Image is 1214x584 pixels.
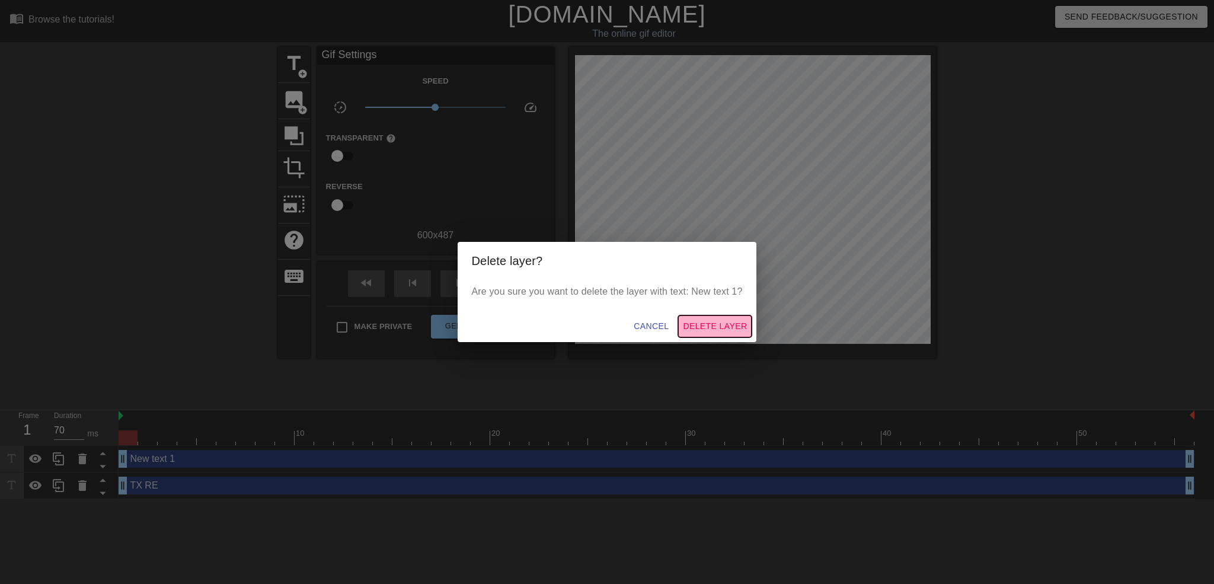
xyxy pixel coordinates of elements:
span: Delete Layer [683,319,747,334]
span: Cancel [634,319,669,334]
h2: Delete layer? [472,251,743,270]
button: Cancel [629,315,673,337]
button: Delete Layer [678,315,752,337]
p: Are you sure you want to delete the layer with text: New text 1? [472,285,743,299]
